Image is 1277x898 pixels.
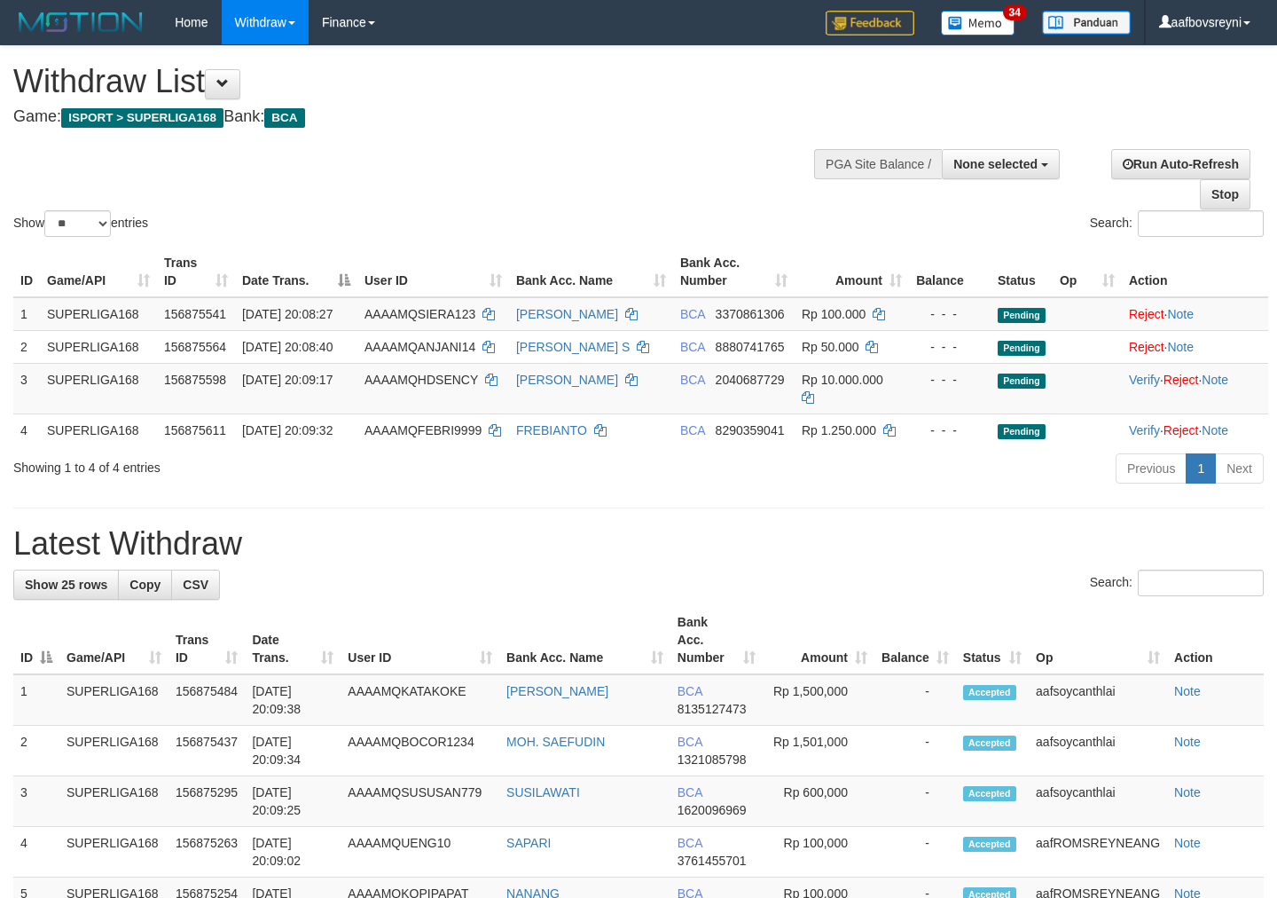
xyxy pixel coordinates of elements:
a: SAPARI [506,836,551,850]
th: Op: activate to sort column ascending [1053,247,1122,297]
span: 156875564 [164,340,226,354]
a: FREBIANTO [516,423,587,437]
td: 4 [13,827,59,878]
span: [DATE] 20:08:27 [242,307,333,321]
th: Game/API: activate to sort column ascending [59,606,168,674]
div: - - - [916,371,983,389]
img: panduan.png [1042,11,1131,35]
a: Note [1174,735,1201,749]
span: Copy 3370861306 to clipboard [716,307,785,321]
td: 3 [13,776,59,827]
th: ID: activate to sort column descending [13,606,59,674]
td: SUPERLIGA168 [59,674,168,726]
span: Rp 100.000 [802,307,866,321]
td: AAAAMQKATAKOKE [341,674,499,726]
td: · [1122,297,1268,331]
a: Next [1215,453,1264,484]
span: [DATE] 20:09:32 [242,423,333,437]
a: Copy [118,570,172,600]
h1: Withdraw List [13,64,834,99]
th: Trans ID: activate to sort column ascending [168,606,246,674]
td: Rp 100,000 [763,827,874,878]
span: 156875611 [164,423,226,437]
td: aafROMSREYNEANG [1029,827,1167,878]
th: Date Trans.: activate to sort column descending [235,247,357,297]
span: Rp 50.000 [802,340,859,354]
td: Rp 1,500,000 [763,674,874,726]
a: Show 25 rows [13,570,119,600]
td: SUPERLIGA168 [59,827,168,878]
a: Note [1174,785,1201,800]
th: Date Trans.: activate to sort column ascending [245,606,341,674]
a: Stop [1200,179,1250,209]
span: 156875598 [164,373,226,387]
span: 34 [1003,4,1027,20]
a: Reject [1163,373,1199,387]
span: Copy 8135127473 to clipboard [678,702,747,716]
img: Feedback.jpg [826,11,914,35]
span: Accepted [963,736,1016,751]
th: Bank Acc. Name: activate to sort column ascending [509,247,673,297]
td: aafsoycanthlai [1029,726,1167,776]
th: Game/API: activate to sort column ascending [40,247,157,297]
th: Bank Acc. Number: activate to sort column ascending [673,247,795,297]
td: 156875437 [168,726,246,776]
a: 1 [1186,453,1216,484]
span: BCA [680,423,705,437]
span: Pending [998,308,1046,323]
span: Accepted [963,685,1016,700]
td: 1 [13,674,59,726]
button: None selected [942,149,1060,179]
td: Rp 600,000 [763,776,874,827]
td: aafsoycanthlai [1029,674,1167,726]
div: - - - [916,421,983,439]
td: SUPERLIGA168 [40,414,157,446]
input: Search: [1138,210,1264,237]
span: BCA [678,735,702,749]
th: Trans ID: activate to sort column ascending [157,247,235,297]
div: PGA Site Balance / [814,149,942,179]
td: - [874,726,956,776]
input: Search: [1138,570,1264,596]
td: 156875263 [168,827,246,878]
span: BCA [680,307,705,321]
th: Balance: activate to sort column ascending [874,606,956,674]
span: Copy 1321085798 to clipboard [678,752,747,767]
span: BCA [680,373,705,387]
a: [PERSON_NAME] [506,684,608,698]
span: ISPORT > SUPERLIGA168 [61,108,223,128]
span: [DATE] 20:09:17 [242,373,333,387]
span: Accepted [963,837,1016,852]
label: Search: [1090,210,1264,237]
span: Pending [998,341,1046,356]
th: Amount: activate to sort column ascending [763,606,874,674]
span: BCA [680,340,705,354]
th: Action [1167,606,1264,674]
a: Reject [1163,423,1199,437]
td: 4 [13,414,40,446]
td: SUPERLIGA168 [40,330,157,363]
a: CSV [171,570,220,600]
td: · · [1122,414,1268,446]
a: Verify [1129,373,1160,387]
th: Status [991,247,1053,297]
span: Copy 2040687729 to clipboard [716,373,785,387]
td: - [874,674,956,726]
a: [PERSON_NAME] [516,307,618,321]
span: AAAAMQSIERA123 [364,307,475,321]
a: Previous [1116,453,1187,484]
a: Note [1202,373,1228,387]
th: Amount: activate to sort column ascending [795,247,909,297]
th: User ID: activate to sort column ascending [357,247,509,297]
span: BCA [678,836,702,850]
th: Bank Acc. Name: activate to sort column ascending [499,606,670,674]
td: [DATE] 20:09:02 [245,827,341,878]
span: AAAAMQANJANI14 [364,340,475,354]
td: [DATE] 20:09:38 [245,674,341,726]
th: ID [13,247,40,297]
label: Search: [1090,570,1264,596]
td: 156875484 [168,674,246,726]
th: Op: activate to sort column ascending [1029,606,1167,674]
a: Note [1167,307,1194,321]
td: aafsoycanthlai [1029,776,1167,827]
